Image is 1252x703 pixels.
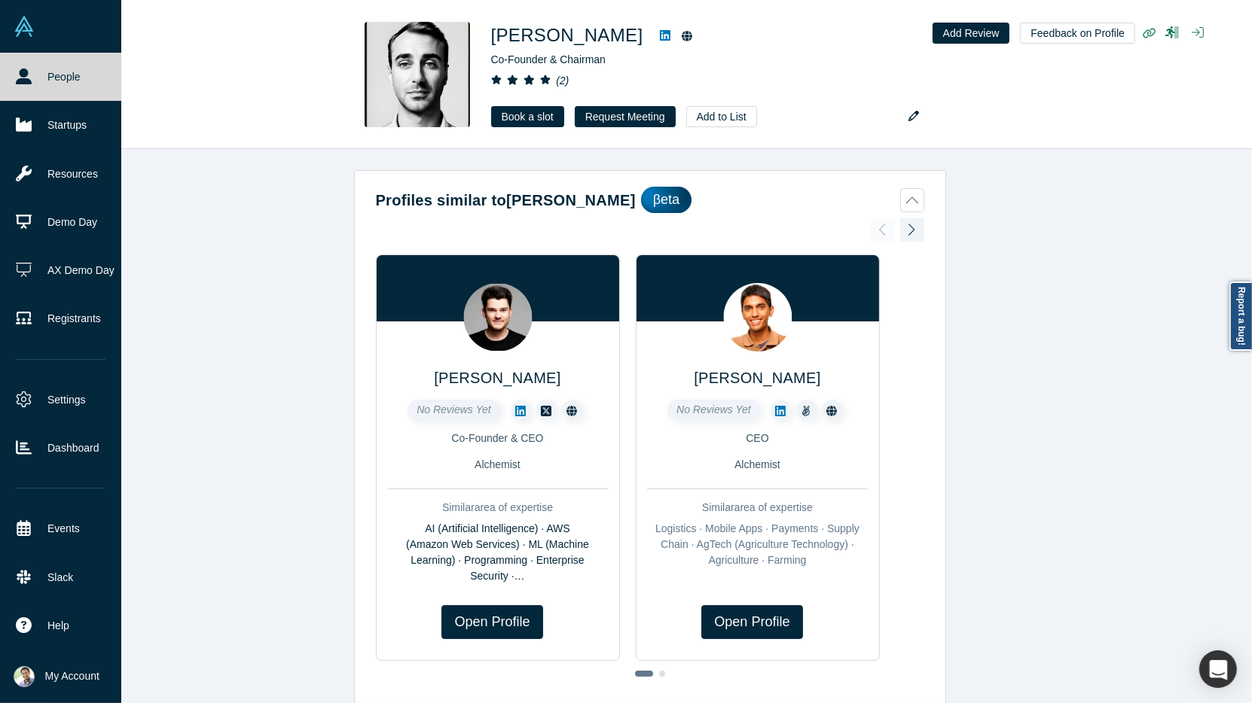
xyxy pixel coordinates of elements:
[451,432,543,444] span: Co-Founder & CEO
[14,16,35,37] img: Alchemist Vault Logo
[376,189,636,212] h2: Profiles similar to [PERSON_NAME]
[491,53,606,65] span: Co-Founder & Chairman
[387,521,609,584] div: AI (Artificial Intelligence) · AWS (Amazon Web Services) · ML (Machine Learning) · Programming · ...
[441,605,542,639] a: Open Profile
[694,370,820,386] a: [PERSON_NAME]
[686,106,757,127] button: Add to List
[701,605,802,639] a: Open Profile
[387,500,609,516] div: Similar area of expertise
[647,500,869,516] div: Similar area of expertise
[387,457,609,473] div: Alchemist
[45,668,99,684] span: My Account
[417,403,491,415] span: No Reviews Yet
[491,22,643,49] h1: [PERSON_NAME]
[463,283,532,351] img: Kevin Gosschalk's Profile Image
[655,522,860,566] span: Logistics · Mobile Apps · Payments · Supply Chain · AgTech (Agriculture Technology) · Agriculture...
[641,187,692,213] div: βeta
[365,22,470,127] img: Seb Boyer's Profile Image
[376,187,924,213] button: Profiles similar to[PERSON_NAME]βeta
[1020,23,1135,44] button: Feedback on Profile
[575,106,676,127] button: Request Meeting
[1229,282,1252,351] a: Report a bug!
[434,370,560,386] a: [PERSON_NAME]
[746,432,768,444] span: CEO
[14,666,35,687] img: Ravi Belani's Account
[647,457,869,473] div: Alchemist
[491,106,564,127] a: Book a slot
[723,283,792,351] img: Rikin Gandhi's Profile Image
[556,75,569,87] i: ( 2 )
[676,403,751,415] span: No Reviews Yet
[47,618,69,634] span: Help
[933,23,1010,44] button: Add Review
[14,666,99,687] button: My Account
